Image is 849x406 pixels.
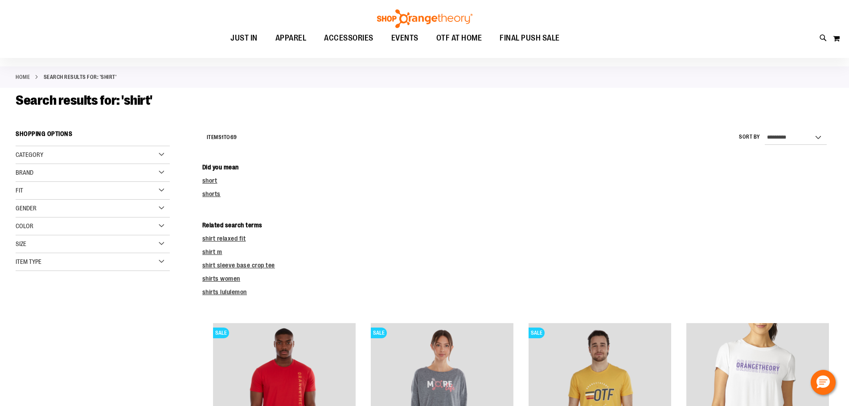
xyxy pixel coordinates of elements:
dt: Related search terms [202,221,833,230]
a: EVENTS [382,28,427,49]
span: ACCESSORIES [324,28,373,48]
span: SALE [213,328,229,338]
span: APPAREL [275,28,307,48]
span: 1 [221,134,224,140]
span: Fit [16,187,23,194]
span: Color [16,222,33,230]
a: shirts women [202,275,240,282]
a: OTF AT HOME [427,28,491,49]
span: SALE [529,328,545,338]
a: shirt relaxed fit [202,235,246,242]
span: Category [16,151,43,158]
span: Gender [16,205,37,212]
a: shorts [202,190,221,197]
a: shirts lululemon [202,288,247,295]
span: FINAL PUSH SALE [500,28,560,48]
span: OTF AT HOME [436,28,482,48]
strong: Search results for: 'shirt' [44,73,117,81]
a: FINAL PUSH SALE [491,28,569,49]
label: Sort By [739,133,760,141]
a: JUST IN [221,28,267,49]
span: 69 [230,134,237,140]
span: Size [16,240,26,247]
a: APPAREL [267,28,316,49]
span: JUST IN [230,28,258,48]
dt: Did you mean [202,163,833,172]
h2: Items to [207,131,237,144]
a: ACCESSORIES [315,28,382,49]
span: Search results for: 'shirt' [16,93,152,108]
strong: Shopping Options [16,126,170,146]
span: SALE [371,328,387,338]
span: Brand [16,169,33,176]
img: Shop Orangetheory [376,9,474,28]
button: Hello, have a question? Let’s chat. [811,370,836,395]
span: Item Type [16,258,41,265]
a: shirt m [202,248,222,255]
a: short [202,177,217,184]
a: Home [16,73,30,81]
a: shirt sleeve base crop tee [202,262,275,269]
span: EVENTS [391,28,418,48]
